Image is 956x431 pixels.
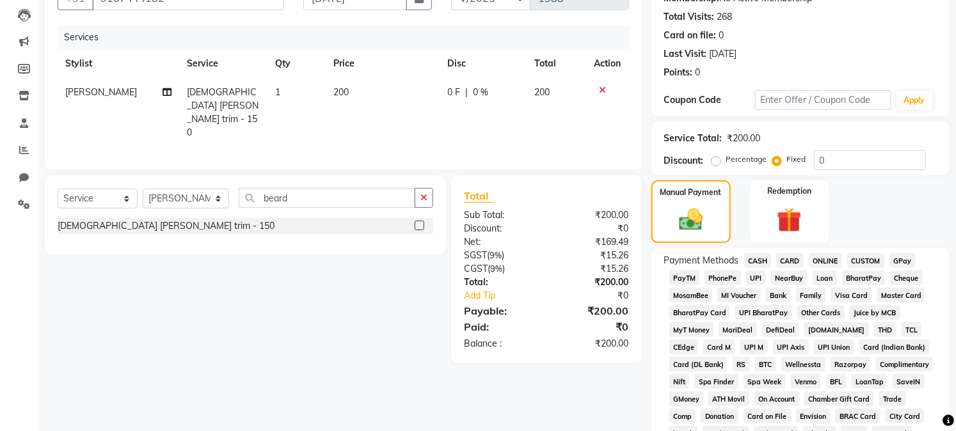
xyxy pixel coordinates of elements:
[726,153,767,165] label: Percentage
[746,270,766,285] span: UPI
[669,391,704,406] span: GMoney
[546,337,639,350] div: ₹200.00
[831,357,871,372] span: Razorpay
[705,270,741,285] span: PhonePe
[797,305,845,320] span: Other Cards
[719,29,724,42] div: 0
[546,208,639,222] div: ₹200.00
[275,86,280,98] span: 1
[813,270,837,285] span: Loan
[879,391,906,406] span: Trade
[728,132,761,145] div: ₹200.00
[703,340,735,354] span: Card M
[669,270,700,285] span: PayTM
[546,319,639,334] div: ₹0
[744,374,786,389] span: Spa Week
[804,322,869,337] span: [DOMAIN_NAME]
[669,357,728,372] span: Card (DL Bank)
[454,276,546,289] div: Total:
[672,206,710,233] img: _cash.svg
[664,132,722,145] div: Service Total:
[65,86,137,98] span: [PERSON_NAME]
[464,189,493,203] span: Total
[766,288,791,302] span: Bank
[896,91,933,110] button: Apply
[874,322,896,337] span: THD
[58,49,179,78] th: Stylist
[755,357,776,372] span: BTC
[454,235,546,249] div: Net:
[664,66,693,79] div: Points:
[267,49,326,78] th: Qty
[852,374,888,389] span: LoanTap
[587,49,629,78] th: Action
[546,303,639,318] div: ₹200.00
[490,263,502,274] span: 9%
[850,305,900,320] span: Juice by MCB
[787,153,806,165] label: Fixed
[754,391,799,406] span: On Account
[454,289,562,302] a: Add Tip
[886,409,925,423] span: City Card
[762,322,799,337] span: DefiDeal
[546,222,639,235] div: ₹0
[464,249,487,261] span: SGST
[708,391,749,406] span: ATH Movil
[447,86,460,99] span: 0 F
[710,47,737,61] div: [DATE]
[546,235,639,249] div: ₹169.49
[454,319,546,334] div: Paid:
[58,219,275,233] div: [DEMOGRAPHIC_DATA] [PERSON_NAME] trim - 150
[239,188,415,208] input: Search or Scan
[740,340,768,354] span: UPI M
[179,49,267,78] th: Service
[465,86,468,99] span: |
[771,270,808,285] span: NearBuy
[717,10,733,24] div: 268
[527,49,586,78] th: Total
[664,10,715,24] div: Total Visits:
[831,288,872,302] span: Visa Card
[454,337,546,350] div: Balance :
[776,253,804,268] span: CARD
[847,253,884,268] span: CUSTOM
[717,288,761,302] span: MI Voucher
[796,288,826,302] span: Family
[546,262,639,276] div: ₹15.26
[660,187,722,198] label: Manual Payment
[59,26,639,49] div: Services
[791,374,821,389] span: Venmo
[767,185,811,197] label: Redemption
[546,249,639,262] div: ₹15.26
[744,409,791,423] span: Card on File
[735,305,792,320] span: UPI BharatPay
[669,409,696,423] span: Comp
[534,86,550,98] span: 200
[440,49,527,78] th: Disc
[664,154,704,168] div: Discount:
[694,374,738,389] span: Spa Finder
[859,340,930,354] span: Card (Indian Bank)
[187,86,259,138] span: [DEMOGRAPHIC_DATA] [PERSON_NAME] trim - 150
[733,357,750,372] span: RS
[562,289,639,302] div: ₹0
[464,263,488,274] span: CGST
[773,340,809,354] span: UPI Axis
[769,205,809,235] img: _gift.svg
[664,47,707,61] div: Last Visit:
[809,253,842,268] span: ONLINE
[890,270,923,285] span: Cheque
[669,374,690,389] span: Nift
[877,288,926,302] span: Master Card
[664,29,717,42] div: Card on file:
[814,340,854,354] span: UPI Union
[893,374,925,389] span: SaveIN
[454,262,546,276] div: ( )
[902,322,922,337] span: TCL
[454,208,546,222] div: Sub Total:
[454,249,546,262] div: ( )
[333,86,349,98] span: 200
[669,322,714,337] span: MyT Money
[664,93,755,107] div: Coupon Code
[804,391,874,406] span: Chamber Gift Card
